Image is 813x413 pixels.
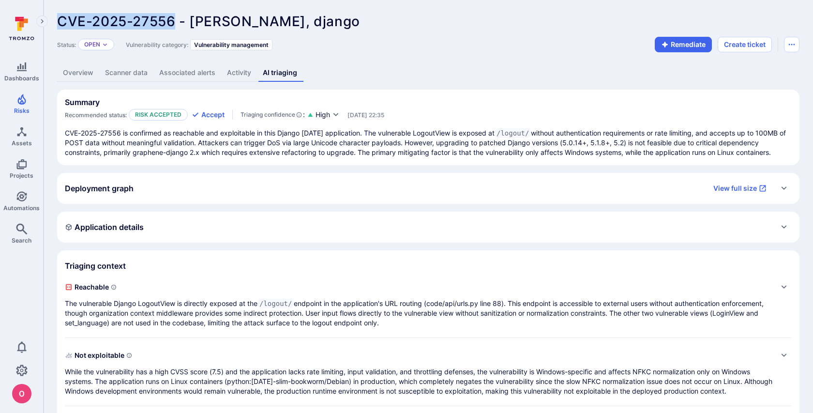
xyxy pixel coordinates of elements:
p: Risk accepted [129,109,188,121]
div: Expand [57,212,799,243]
button: Accept [192,110,225,120]
button: Options menu [784,37,799,52]
div: Expand [65,348,792,396]
h2: Deployment graph [65,184,134,193]
button: Remediate [655,37,712,52]
img: ACg8ocJcCe-YbLxGm5tc0PuNRxmgP8aEm0RBXn6duO8aeMVK9zjHhw=s96-c [12,384,31,403]
i: Expand navigation menu [39,17,45,26]
svg: Indicates if a vulnerability code, component, function or a library can actually be reached or in... [111,284,117,290]
span: Only visible to Tromzo users [347,111,384,119]
span: Risks [14,107,30,114]
h2: Triaging context [65,261,126,271]
span: Recommended status: [65,111,127,119]
a: View full size [708,181,772,196]
span: Not exploitable [65,348,772,363]
h2: Summary [65,97,100,107]
p: The vulnerable Django LogoutView is directly exposed at the endpoint in the application's URL rou... [65,299,772,328]
div: Vulnerability tabs [57,64,799,82]
button: Open [84,41,100,48]
button: Create ticket [718,37,772,52]
span: Vulnerability category: [126,41,188,48]
button: High [316,110,340,120]
a: Overview [57,64,99,82]
div: oleg malkov [12,384,31,403]
p: While the vulnerability has a high CVSS score (7.5) and the application lacks rate limiting, inpu... [65,367,772,396]
a: Scanner data [99,64,153,82]
code: /logout/ [495,128,531,138]
span: Assets [12,139,32,147]
span: Status: [57,41,76,48]
h2: Application details [65,222,144,232]
a: Associated alerts [153,64,221,82]
span: CVE-2025-27556 - [PERSON_NAME], django [57,13,360,30]
span: High [316,110,330,120]
span: Dashboards [4,75,39,82]
span: Triaging confidence [241,110,295,120]
button: Expand navigation menu [36,15,48,27]
div: Vulnerability management [190,39,272,50]
a: Activity [221,64,257,82]
svg: AI Triaging Agent self-evaluates the confidence behind recommended status based on the depth and ... [296,110,302,120]
div: : [241,110,305,120]
div: Expand [65,279,792,328]
a: AI triaging [257,64,303,82]
p: CVE-2025-27556 is confirmed as reachable and exploitable in this Django [DATE] application. The v... [65,128,792,157]
button: Expand dropdown [102,42,108,47]
div: Expand [57,173,799,204]
span: Automations [3,204,40,212]
span: Projects [10,172,33,179]
span: Reachable [65,279,772,295]
svg: Indicates if a vulnerability can be exploited by an attacker to gain unauthorized access, execute... [126,352,132,358]
span: Search [12,237,31,244]
code: /logout/ [257,299,294,308]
